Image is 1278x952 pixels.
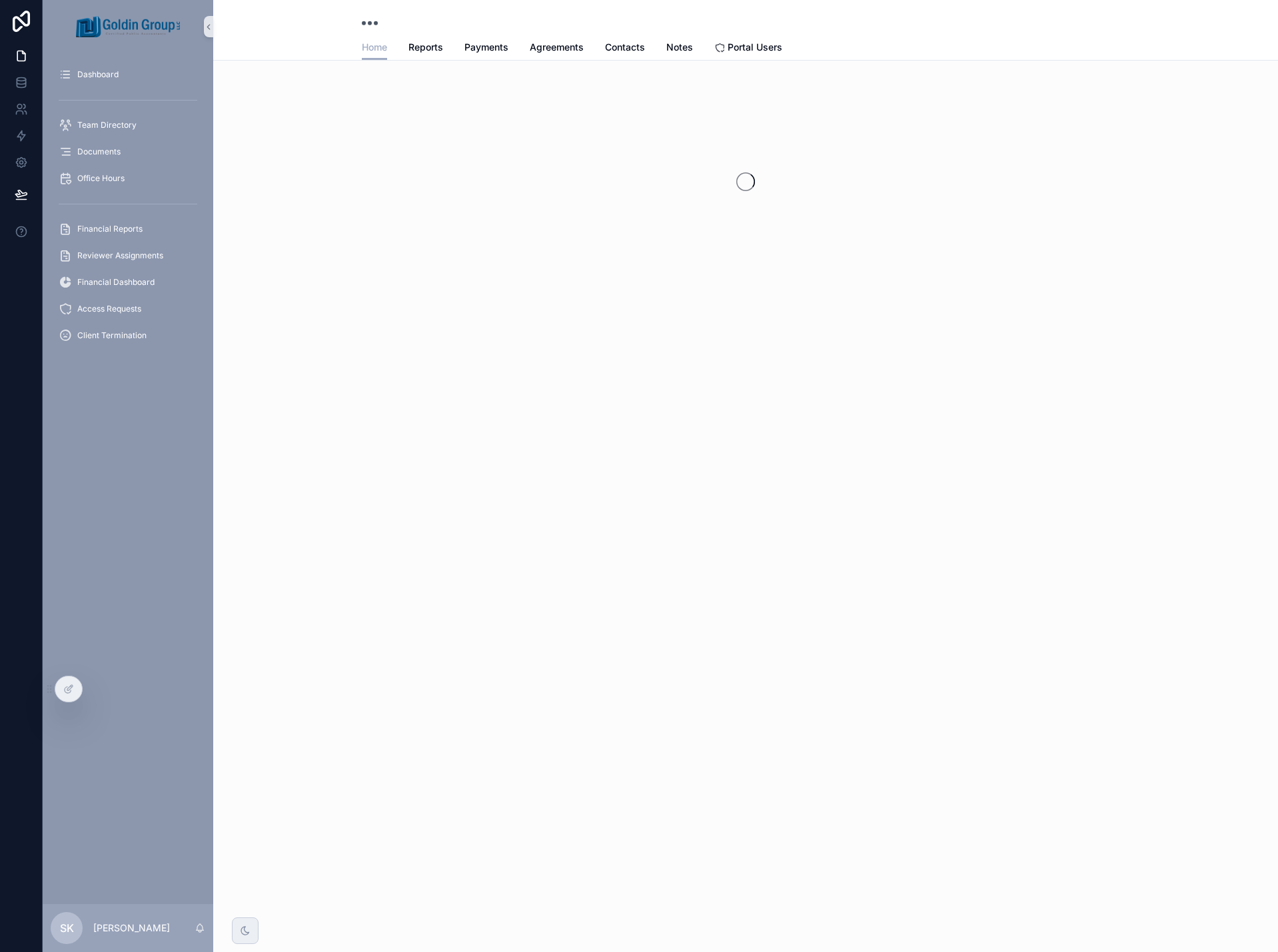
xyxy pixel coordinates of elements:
[93,921,170,935] p: [PERSON_NAME]
[51,63,205,87] a: Dashboard
[666,35,693,62] a: Notes
[408,41,443,54] span: Reports
[77,330,147,341] span: Client Termination
[77,146,121,157] span: Documents
[464,41,508,54] span: Payments
[51,217,205,241] a: Financial Reports
[728,41,782,54] span: Portal Users
[51,140,205,164] a: Documents
[605,35,645,62] a: Contacts
[362,35,387,61] a: Home
[77,250,163,261] span: Reviewer Assignments
[77,120,137,130] span: Team Directory
[77,69,119,80] span: Dashboard
[43,53,213,365] div: scrollable content
[408,35,443,62] a: Reports
[362,41,387,54] span: Home
[666,41,693,54] span: Notes
[51,166,205,190] a: Office Hours
[530,41,584,54] span: Agreements
[51,113,205,137] a: Team Directory
[76,16,180,37] img: App logo
[530,35,584,62] a: Agreements
[51,297,205,321] a: Access Requests
[51,244,205,268] a: Reviewer Assignments
[77,173,125,184] span: Office Hours
[77,224,143,234] span: Financial Reports
[60,920,74,936] span: SK
[51,270,205,294] a: Financial Dashboard
[77,277,155,288] span: Financial Dashboard
[51,324,205,348] a: Client Termination
[605,41,645,54] span: Contacts
[464,35,508,62] a: Payments
[77,304,141,314] span: Access Requests
[714,35,782,62] a: Portal Users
